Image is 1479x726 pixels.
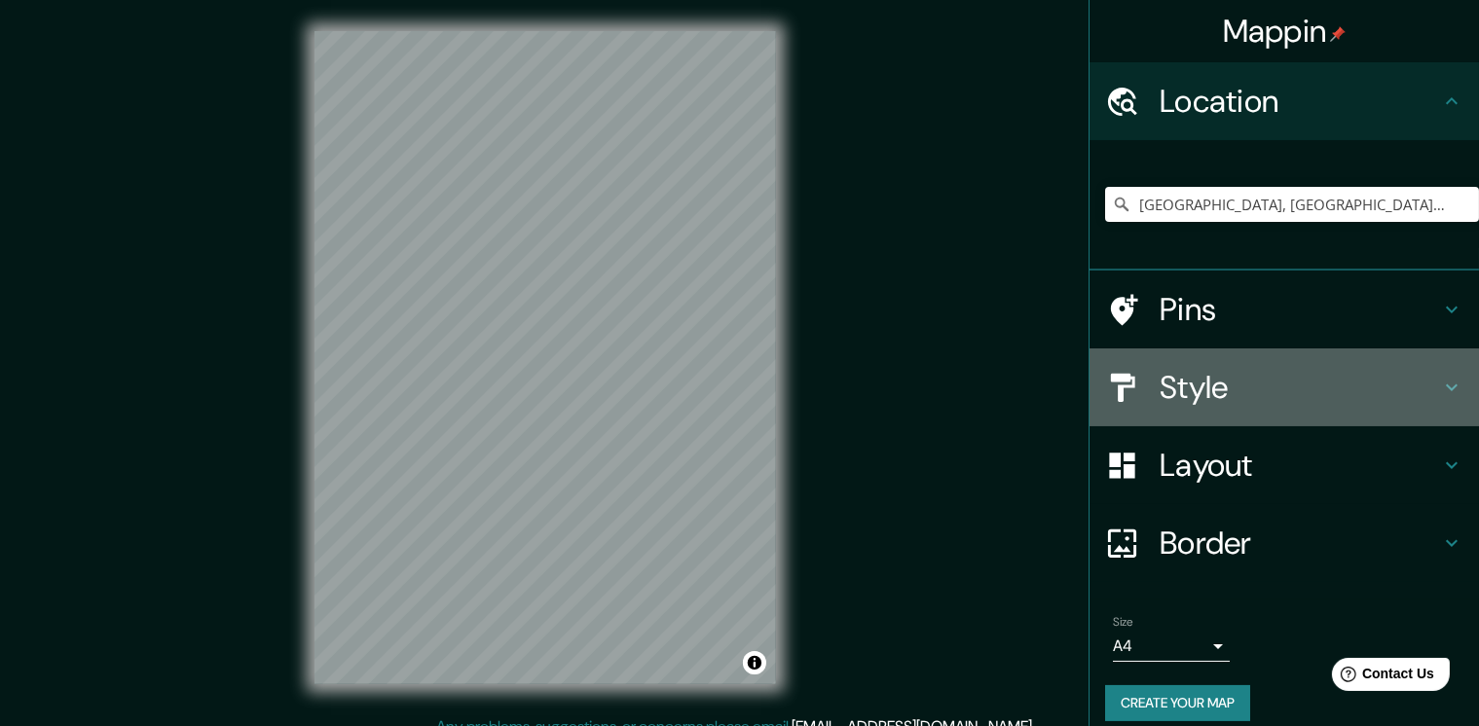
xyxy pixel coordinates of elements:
input: Pick your city or area [1105,187,1479,222]
div: Pins [1090,271,1479,348]
div: A4 [1113,631,1230,662]
h4: Style [1160,368,1440,407]
canvas: Map [314,31,776,684]
iframe: Help widget launcher [1306,650,1458,705]
img: pin-icon.png [1330,26,1346,42]
button: Toggle attribution [743,651,766,674]
h4: Pins [1160,290,1440,329]
div: Layout [1090,426,1479,504]
div: Border [1090,504,1479,582]
button: Create your map [1105,685,1250,721]
h4: Location [1160,82,1440,121]
h4: Layout [1160,446,1440,485]
h4: Border [1160,524,1440,563]
h4: Mappin [1223,12,1347,51]
label: Size [1113,614,1133,631]
div: Location [1090,62,1479,140]
div: Style [1090,348,1479,426]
